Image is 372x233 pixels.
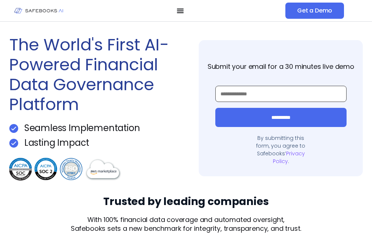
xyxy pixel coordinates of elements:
h3: Trusted by leading companies [103,195,268,208]
button: Menu Toggle [177,7,184,14]
span: Get a Demo [297,7,332,14]
img: Get a Demo 1 [9,139,18,148]
a: Privacy Policy [273,150,305,165]
p: Seamless Implementation [24,124,140,133]
strong: Submit your email for a 30 minutes live demo [208,62,354,71]
p: Lasting Impact [24,138,89,147]
a: Get a Demo [285,3,344,19]
img: Get a Demo 3 [9,157,122,182]
p: By submitting this form, you agree to Safebooks’ . [256,134,306,165]
img: Get a Demo 1 [9,124,18,133]
h1: The World's First AI-Powered Financial Data Governance Platform [9,35,173,114]
nav: Menu [75,7,285,14]
p: With 100% financial data coverage and automated oversight, Safebooks sets a new benchmark for int... [70,215,302,233]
